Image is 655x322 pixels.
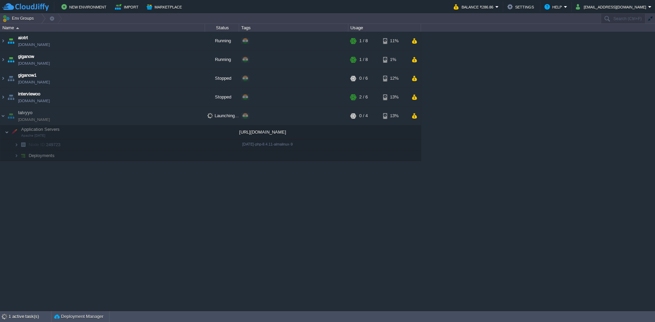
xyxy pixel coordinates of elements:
div: Stopped [205,69,239,88]
div: 1 / 8 [359,32,368,50]
div: 1 active task(s) [9,311,51,322]
img: AMDAwAAAACH5BAEAAAAALAAAAAABAAEAAAICRAEAOw== [5,125,9,139]
img: AMDAwAAAACH5BAEAAAAALAAAAAABAAEAAAICRAEAOw== [0,88,6,106]
img: AMDAwAAAACH5BAEAAAAALAAAAAABAAEAAAICRAEAOw== [6,69,16,88]
div: [URL][DOMAIN_NAME] [239,125,348,139]
div: Stopped [205,88,239,106]
img: AMDAwAAAACH5BAEAAAAALAAAAAABAAEAAAICRAEAOw== [0,32,6,50]
span: [DATE]-php-8.4.11-almalinux-9 [242,142,293,146]
img: AMDAwAAAACH5BAEAAAAALAAAAAABAAEAAAICRAEAOw== [6,50,16,69]
button: [EMAIL_ADDRESS][DOMAIN_NAME] [576,3,648,11]
button: Help [544,3,564,11]
img: AMDAwAAAACH5BAEAAAAALAAAAAABAAEAAAICRAEAOw== [18,139,28,150]
a: aiotrt [18,34,28,41]
div: 13% [383,88,405,106]
button: Marketplace [147,3,184,11]
img: AMDAwAAAACH5BAEAAAAALAAAAAABAAEAAAICRAEAOw== [18,150,28,161]
div: 12% [383,69,405,88]
span: 249723 [28,142,61,148]
a: Deployments [28,153,56,158]
div: 0 / 6 [359,69,368,88]
button: New Environment [61,3,108,11]
div: 13% [383,107,405,125]
div: Name [1,24,205,32]
div: Usage [349,24,421,32]
div: 11% [383,32,405,50]
div: Running [205,50,239,69]
a: talvyyo [18,109,32,116]
a: Node ID:249723 [28,142,61,148]
a: [DOMAIN_NAME] [18,97,50,104]
img: AMDAwAAAACH5BAEAAAAALAAAAAABAAEAAAICRAEAOw== [0,107,6,125]
div: 0 / 4 [359,107,368,125]
a: [DOMAIN_NAME] [18,116,50,123]
a: interviewoo [18,91,40,97]
img: AMDAwAAAACH5BAEAAAAALAAAAAABAAEAAAICRAEAOw== [0,50,6,69]
span: Launching... [207,113,239,118]
span: Node ID: [29,142,46,147]
button: Deployment Manager [54,313,103,320]
img: AMDAwAAAACH5BAEAAAAALAAAAAABAAEAAAICRAEAOw== [14,150,18,161]
a: giganow1 [18,72,37,79]
img: AMDAwAAAACH5BAEAAAAALAAAAAABAAEAAAICRAEAOw== [6,107,16,125]
button: Balance ₹286.86 [454,3,495,11]
a: Application ServersApache [DATE] [20,127,61,132]
div: 1% [383,50,405,69]
img: AMDAwAAAACH5BAEAAAAALAAAAAABAAEAAAICRAEAOw== [9,125,19,139]
button: Settings [507,3,536,11]
span: Application Servers [20,126,61,132]
img: AMDAwAAAACH5BAEAAAAALAAAAAABAAEAAAICRAEAOw== [16,27,19,29]
div: 1 / 8 [359,50,368,69]
button: Env Groups [2,14,36,23]
img: AMDAwAAAACH5BAEAAAAALAAAAAABAAEAAAICRAEAOw== [6,32,16,50]
div: Tags [239,24,348,32]
img: CloudJiffy [2,3,49,11]
a: [DOMAIN_NAME] [18,60,50,67]
div: 2 / 6 [359,88,368,106]
div: Running [205,32,239,50]
div: Status [205,24,239,32]
img: AMDAwAAAACH5BAEAAAAALAAAAAABAAEAAAICRAEAOw== [6,88,16,106]
a: [DOMAIN_NAME] [18,79,50,86]
button: Import [115,3,141,11]
a: giganow [18,53,34,60]
img: AMDAwAAAACH5BAEAAAAALAAAAAABAAEAAAICRAEAOw== [14,139,18,150]
img: AMDAwAAAACH5BAEAAAAALAAAAAABAAEAAAICRAEAOw== [0,69,6,88]
a: [DOMAIN_NAME] [18,41,50,48]
span: Apache [DATE] [21,134,45,138]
